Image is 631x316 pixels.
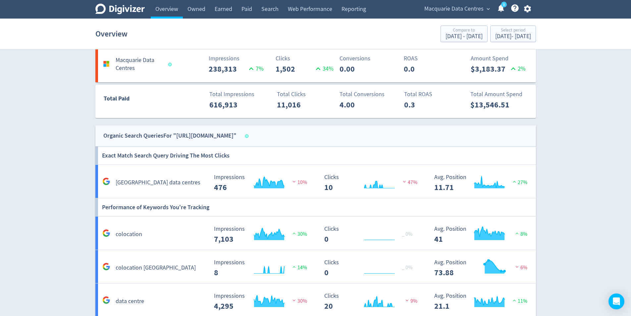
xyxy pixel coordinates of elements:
[402,264,412,271] span: _ 0%
[514,231,520,236] img: positive-performance.svg
[511,179,518,184] img: positive-performance.svg
[276,63,314,75] p: 1,502
[422,4,492,14] button: Macquarie Data Centres
[103,131,237,141] div: Organic Search Queries For "[URL][DOMAIN_NAME]"
[340,99,378,111] p: 4.00
[511,298,518,303] img: positive-performance.svg
[209,90,269,99] p: Total Impressions
[116,56,162,72] h5: Macquarie Data Centres
[211,293,310,310] svg: Impressions 4,295
[340,54,399,63] p: Conversions
[404,99,442,111] p: 0.3
[321,226,420,243] svg: Clicks 0
[503,2,504,7] text: 1
[102,296,110,304] svg: Google Analytics
[485,6,491,12] span: expand_more
[401,179,417,186] span: 47%
[511,298,527,304] span: 11%
[102,177,110,185] svg: Google Analytics
[314,64,334,73] p: 34 %
[404,298,417,304] span: 9%
[446,33,483,39] div: [DATE] - [DATE]
[209,54,269,63] p: Impressions
[276,54,336,63] p: Clicks
[291,179,307,186] span: 10%
[277,90,337,99] p: Total Clicks
[102,198,209,216] h6: Performance of Keywords You're Tracking
[471,54,531,63] p: Amount Spend
[511,179,527,186] span: 27%
[211,259,310,277] svg: Impressions 8
[291,231,307,237] span: 30%
[404,90,464,99] p: Total ROAS
[116,264,196,272] h5: colocation [GEOGRAPHIC_DATA]
[340,63,378,75] p: 0.00
[404,54,464,63] p: ROAS
[495,28,531,33] div: Select period
[441,26,488,42] button: Compare to[DATE] - [DATE]
[95,217,536,250] a: colocation Impressions 7,103 Impressions 7,103 30% Clicks 0 Clicks 0 _ 0% Avg. Position 41 Avg. P...
[168,63,174,66] span: Data last synced: 3 Sep 2025, 8:01am (AEST)
[404,298,410,303] img: negative-performance.svg
[291,179,297,184] img: negative-performance.svg
[102,147,230,164] h6: Exact Match Search Query Driving The Most Clicks
[116,179,200,187] h5: [GEOGRAPHIC_DATA] data centres
[245,134,250,138] span: Data last synced: 2 Sep 2025, 6:02pm (AEST)
[211,174,310,192] svg: Impressions 476
[291,298,297,303] img: negative-performance.svg
[95,23,128,44] h1: Overview
[490,26,536,42] button: Select period[DATE]- [DATE]
[102,229,110,237] svg: Google Analytics
[608,293,624,309] div: Open Intercom Messenger
[401,179,408,184] img: negative-performance.svg
[291,231,297,236] img: positive-performance.svg
[509,64,526,73] p: 2 %
[96,94,169,106] div: Total Paid
[471,63,509,75] p: $3,183.37
[102,263,110,271] svg: Google Analytics
[431,174,530,192] svg: Avg. Position 11.71
[402,231,412,237] span: _ 0%
[446,28,483,33] div: Compare to
[116,230,142,238] h5: colocation
[116,297,144,305] h5: data centre
[340,90,399,99] p: Total Conversions
[321,174,420,192] svg: Clicks 10
[291,264,297,269] img: positive-performance.svg
[209,63,247,75] p: 238,313
[424,4,484,14] span: Macquarie Data Centres
[501,2,507,7] a: 1
[470,90,530,99] p: Total Amount Spend
[95,49,536,82] a: Macquarie Data CentresImpressions238,3137%Clicks1,50234%Conversions0.00ROAS0.0Amount Spend$3,183....
[209,99,247,111] p: 616,913
[431,226,530,243] svg: Avg. Position 41
[514,264,520,269] img: negative-performance.svg
[431,259,530,277] svg: Avg. Position 73.88
[211,226,310,243] svg: Impressions 7,103
[321,259,420,277] svg: Clicks 0
[514,264,527,271] span: 6%
[321,293,420,310] svg: Clicks 20
[291,264,307,271] span: 14%
[291,298,307,304] span: 30%
[514,231,527,237] span: 8%
[95,250,536,284] a: colocation [GEOGRAPHIC_DATA] Impressions 8 Impressions 8 14% Clicks 0 Clicks 0 _ 0% Avg. Position...
[470,99,508,111] p: $13,546.51
[495,33,531,39] div: [DATE] - [DATE]
[431,293,530,310] svg: Avg. Position 21.1
[277,99,315,111] p: 11,016
[404,63,442,75] p: 0.0
[95,165,536,198] a: [GEOGRAPHIC_DATA] data centres Impressions 476 Impressions 476 10% Clicks 10 Clicks 10 47% Avg. P...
